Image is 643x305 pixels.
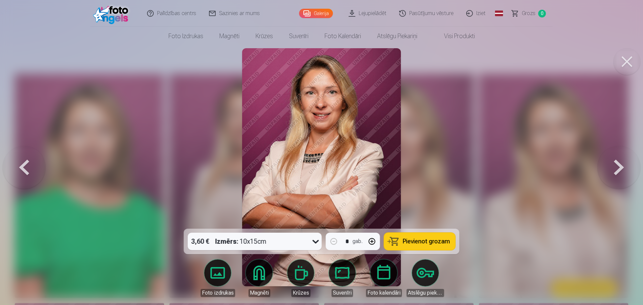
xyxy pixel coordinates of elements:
div: gab. [353,237,363,245]
a: Foto izdrukas [160,27,211,46]
a: Magnēti [240,259,278,297]
a: Atslēgu piekariņi [407,259,444,297]
a: Krūzes [282,259,319,297]
a: Krūzes [247,27,281,46]
div: 10x15cm [215,233,267,250]
a: Magnēti [211,27,247,46]
div: Foto kalendāri [366,289,402,297]
span: Pievienot grozam [403,238,450,244]
div: Krūzes [291,289,310,297]
div: 3,60 € [188,233,213,250]
img: /fa1 [93,3,132,24]
a: Suvenīri [281,27,316,46]
div: Magnēti [248,289,270,297]
a: Visi produkti [425,27,483,46]
span: Grozs [522,9,535,17]
a: Foto izdrukas [199,259,236,297]
a: Foto kalendāri [365,259,403,297]
a: Suvenīri [324,259,361,297]
a: Atslēgu piekariņi [369,27,425,46]
strong: Izmērs : [215,237,238,246]
button: Pievienot grozam [384,233,455,250]
a: Foto kalendāri [316,27,369,46]
div: Atslēgu piekariņi [407,289,444,297]
div: Foto izdrukas [201,289,235,297]
div: Suvenīri [332,289,353,297]
a: Galerija [299,9,333,18]
span: 0 [538,10,546,17]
